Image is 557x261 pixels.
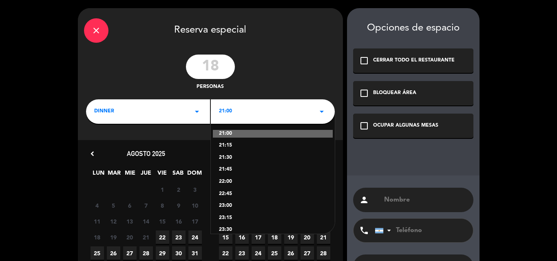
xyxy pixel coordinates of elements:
[301,246,314,260] span: 27
[123,246,137,260] span: 27
[91,215,104,228] span: 11
[186,55,235,79] input: 0
[156,230,169,244] span: 22
[213,130,333,138] div: 21:00
[219,230,232,244] span: 15
[139,168,153,182] span: JUE
[219,107,232,116] span: 21:00
[123,215,137,228] span: 13
[107,215,120,228] span: 12
[88,149,97,158] i: chevron_left
[172,230,186,244] span: 23
[301,230,314,244] span: 20
[139,215,153,228] span: 14
[375,219,394,242] div: Argentina: +54
[373,57,455,65] div: CERRAR TODO EL RESTAURANTE
[91,230,104,244] span: 18
[219,166,327,174] div: 21:45
[197,83,224,91] span: personas
[107,246,120,260] span: 26
[317,246,330,260] span: 28
[78,8,343,50] div: Reserva especial
[172,199,186,212] span: 9
[252,246,265,260] span: 24
[188,246,202,260] span: 31
[192,107,202,116] i: arrow_drop_down
[375,219,464,242] input: Teléfono
[219,142,327,150] div: 21:15
[123,199,137,212] span: 6
[156,215,169,228] span: 15
[219,178,327,186] div: 22:00
[172,246,186,260] span: 30
[139,246,153,260] span: 28
[188,183,202,196] span: 3
[219,214,327,222] div: 23:15
[94,107,114,116] span: DINNER
[235,246,249,260] span: 23
[139,199,153,212] span: 7
[188,230,202,244] span: 24
[156,246,169,260] span: 29
[187,168,201,182] span: DOM
[383,194,467,206] input: Nombre
[359,226,369,235] i: phone
[359,121,369,131] i: check_box_outline_blank
[359,195,369,205] i: person
[268,246,281,260] span: 25
[139,230,153,244] span: 21
[127,149,165,158] span: agosto 2025
[284,230,298,244] span: 19
[171,168,185,182] span: SAB
[124,168,137,182] span: MIE
[108,168,121,182] span: MAR
[123,230,137,244] span: 20
[284,246,298,260] span: 26
[219,190,327,198] div: 22:45
[235,230,249,244] span: 16
[92,168,105,182] span: LUN
[219,154,327,162] div: 21:30
[219,226,327,234] div: 23:30
[188,199,202,212] span: 10
[353,22,473,34] div: Opciones de espacio
[172,215,186,228] span: 16
[268,230,281,244] span: 18
[219,202,327,210] div: 23:00
[373,89,416,97] div: BLOQUEAR ÁREA
[359,88,369,98] i: check_box_outline_blank
[107,199,120,212] span: 5
[156,183,169,196] span: 1
[107,230,120,244] span: 19
[359,56,369,66] i: check_box_outline_blank
[188,215,202,228] span: 17
[156,199,169,212] span: 8
[91,199,104,212] span: 4
[172,183,186,196] span: 2
[317,230,330,244] span: 21
[91,26,101,35] i: close
[317,107,327,116] i: arrow_drop_down
[219,246,232,260] span: 22
[91,246,104,260] span: 25
[252,230,265,244] span: 17
[155,168,169,182] span: VIE
[373,122,438,130] div: OCUPAR ALGUNAS MESAS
